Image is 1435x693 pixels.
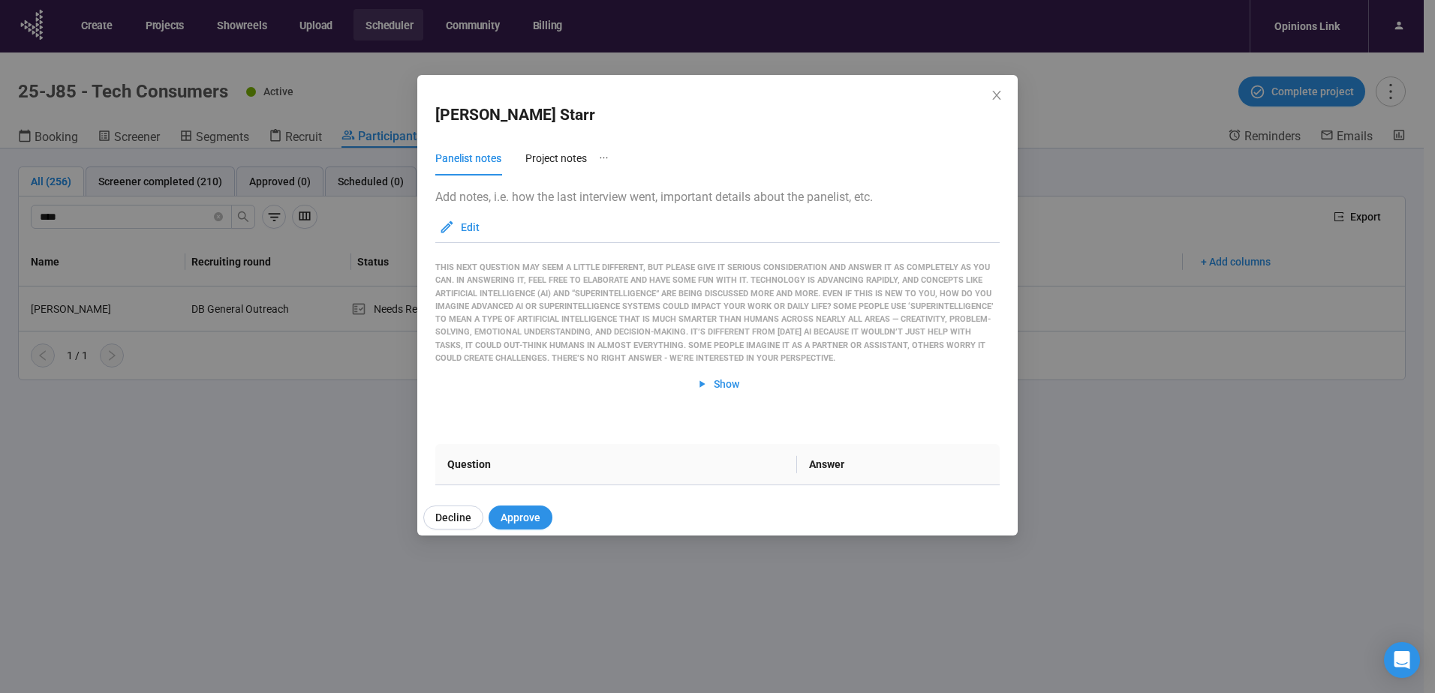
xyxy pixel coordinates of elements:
h2: [PERSON_NAME] Starr [435,103,595,127]
div: Panelist notes [435,150,501,166]
span: Approve [501,509,540,526]
th: Answer [797,444,1000,485]
div: This next question may seem a little different, but please give it serious consideration and answ... [435,261,1000,364]
div: Project notes [525,150,587,166]
button: Decline [423,505,483,529]
td: Which country do you reside in? [435,485,797,526]
div: Open Intercom Messenger [1384,642,1420,678]
span: close [991,89,1003,101]
p: Add notes, i.e. how the last interview went, important details about the panelist, etc. [435,187,1000,206]
span: Decline [435,509,471,526]
button: Approve [489,505,552,529]
button: ellipsis [587,135,621,181]
span: Show [714,376,739,392]
th: Question [435,444,797,485]
span: Edit [461,219,480,235]
button: Edit [435,215,483,239]
td: [GEOGRAPHIC_DATA] [797,485,1000,526]
button: Show [684,372,752,396]
span: ellipsis [599,153,609,163]
button: Close [988,88,1005,104]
